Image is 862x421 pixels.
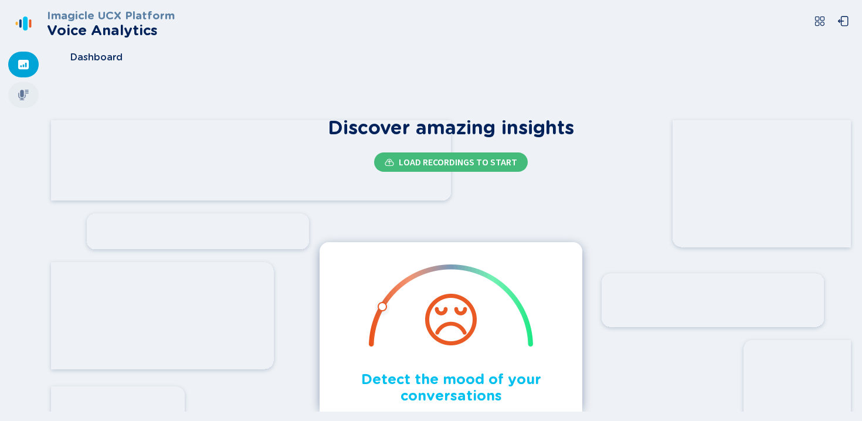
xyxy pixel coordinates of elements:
svg: mic-fill [18,89,29,101]
span: Dashboard [70,52,123,63]
svg: dashboard-filled [18,59,29,70]
div: Dashboard [8,52,39,77]
h2: Voice Analytics [47,22,175,39]
h3: Imagicle UCX Platform [47,9,175,22]
h1: Discover amazing insights [328,117,574,139]
button: Load Recordings to start [374,152,528,172]
div: Recordings [8,82,39,108]
svg: box-arrow-left [837,15,849,27]
img: Operator and Customer sentiment [357,259,545,352]
span: Load Recordings to start [399,158,517,167]
svg: cloud-upload [385,158,394,167]
h2: Operator and Customer sentiment [338,371,564,403]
